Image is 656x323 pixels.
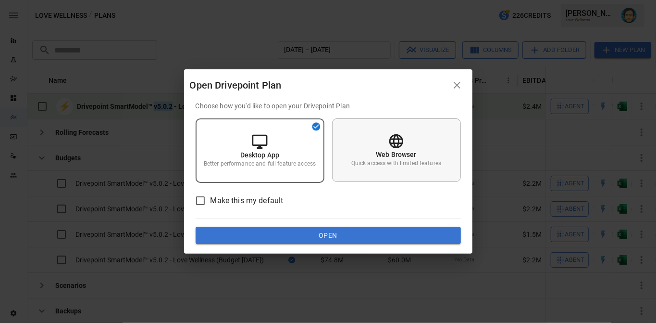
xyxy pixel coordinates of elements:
p: Quick access with limited features [351,159,441,168]
span: Make this my default [210,195,284,207]
button: Open [196,227,461,244]
div: Open Drivepoint Plan [190,78,447,93]
p: Web Browser [376,150,417,159]
p: Choose how you'd like to open your Drivepoint Plan [196,101,461,111]
p: Desktop App [240,150,280,160]
p: Better performance and full feature access [204,160,316,168]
